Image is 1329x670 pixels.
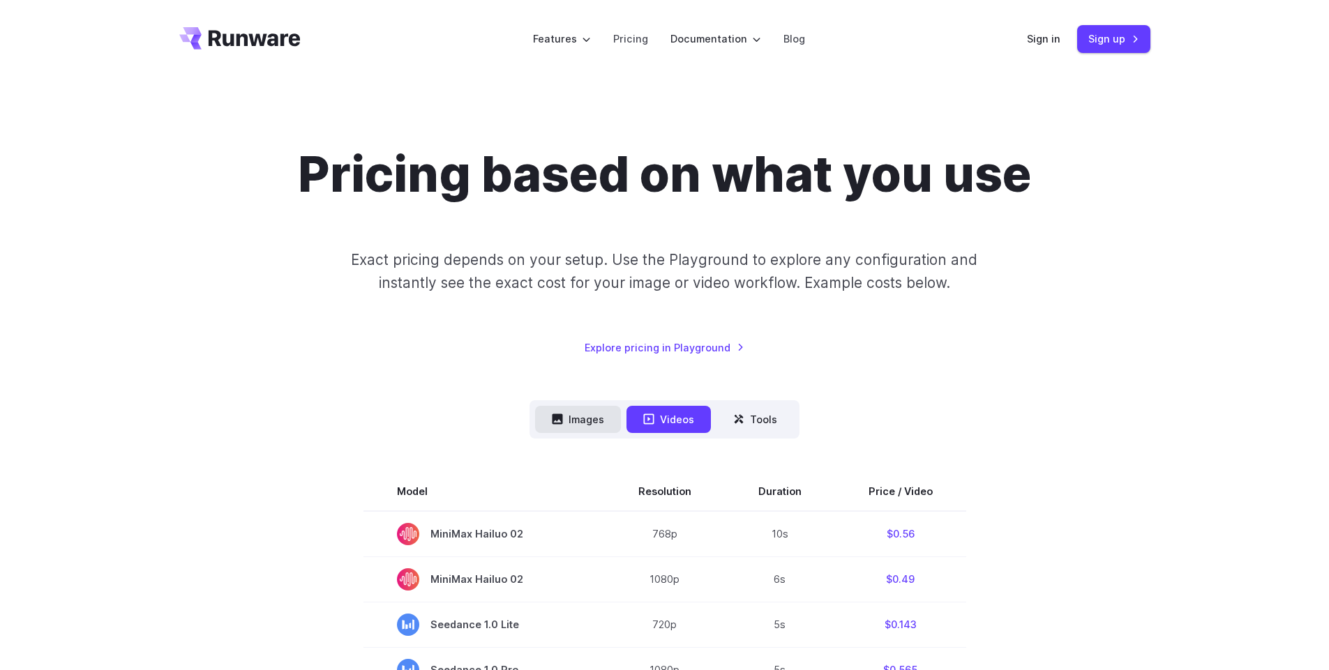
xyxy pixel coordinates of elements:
td: 10s [725,511,835,557]
td: 6s [725,556,835,602]
span: MiniMax Hailuo 02 [397,568,571,591]
a: Sign up [1077,25,1150,52]
a: Explore pricing in Playground [585,340,744,356]
a: Blog [783,31,805,47]
a: Sign in [1027,31,1060,47]
td: 720p [605,602,725,647]
span: Seedance 1.0 Lite [397,614,571,636]
button: Tools [716,406,794,433]
a: Pricing [613,31,648,47]
button: Images [535,406,621,433]
span: MiniMax Hailuo 02 [397,523,571,545]
td: $0.56 [835,511,966,557]
td: 1080p [605,556,725,602]
label: Documentation [670,31,761,47]
p: Exact pricing depends on your setup. Use the Playground to explore any configuration and instantl... [324,248,1004,295]
th: Model [363,472,605,511]
h1: Pricing based on what you use [298,145,1031,204]
button: Videos [626,406,711,433]
label: Features [533,31,591,47]
a: Go to / [179,27,301,50]
th: Duration [725,472,835,511]
td: $0.143 [835,602,966,647]
td: $0.49 [835,556,966,602]
th: Price / Video [835,472,966,511]
td: 768p [605,511,725,557]
td: 5s [725,602,835,647]
th: Resolution [605,472,725,511]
